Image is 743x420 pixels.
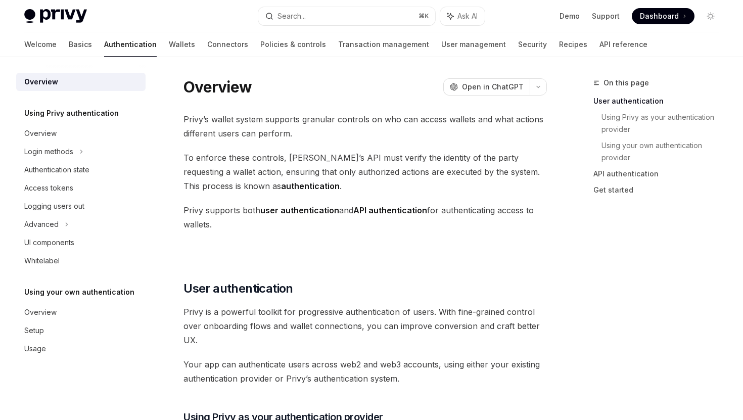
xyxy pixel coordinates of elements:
a: User management [441,32,506,57]
a: Wallets [169,32,195,57]
div: Overview [24,306,57,318]
a: Using your own authentication provider [601,137,727,166]
a: Usage [16,340,146,358]
a: Dashboard [632,8,694,24]
a: Whitelabel [16,252,146,270]
a: Logging users out [16,197,146,215]
div: Authentication state [24,164,89,176]
span: ⌘ K [419,12,429,20]
span: Open in ChatGPT [462,82,524,92]
a: Demo [560,11,580,21]
div: Search... [277,10,306,22]
a: Recipes [559,32,587,57]
div: Setup [24,324,44,337]
a: Access tokens [16,179,146,197]
a: UI components [16,234,146,252]
a: API reference [599,32,647,57]
a: Using Privy as your authentication provider [601,109,727,137]
div: Advanced [24,218,59,230]
a: Overview [16,303,146,321]
a: Connectors [207,32,248,57]
span: On this page [603,77,649,89]
a: Authentication state [16,161,146,179]
a: Security [518,32,547,57]
a: Setup [16,321,146,340]
a: API authentication [593,166,727,182]
strong: user authentication [260,205,339,215]
span: Dashboard [640,11,679,21]
span: User authentication [183,281,293,297]
a: Overview [16,73,146,91]
div: Overview [24,127,57,139]
button: Open in ChatGPT [443,78,530,96]
span: Privy is a powerful toolkit for progressive authentication of users. With fine-grained control ov... [183,305,547,347]
h1: Overview [183,78,252,96]
a: Basics [69,32,92,57]
button: Ask AI [440,7,485,25]
div: Login methods [24,146,73,158]
strong: authentication [281,181,340,191]
span: To enforce these controls, [PERSON_NAME]’s API must verify the identity of the party requesting a... [183,151,547,193]
strong: API authentication [353,205,427,215]
span: Your app can authenticate users across web2 and web3 accounts, using either your existing authent... [183,357,547,386]
a: Overview [16,124,146,143]
a: Support [592,11,620,21]
div: Access tokens [24,182,73,194]
a: Welcome [24,32,57,57]
a: Authentication [104,32,157,57]
span: Ask AI [457,11,478,21]
a: User authentication [593,93,727,109]
button: Toggle dark mode [703,8,719,24]
div: Whitelabel [24,255,60,267]
h5: Using Privy authentication [24,107,119,119]
a: Get started [593,182,727,198]
h5: Using your own authentication [24,286,134,298]
div: Usage [24,343,46,355]
div: Overview [24,76,58,88]
span: Privy’s wallet system supports granular controls on who can access wallets and what actions diffe... [183,112,547,141]
button: Search...⌘K [258,7,435,25]
span: Privy supports both and for authenticating access to wallets. [183,203,547,231]
a: Transaction management [338,32,429,57]
a: Policies & controls [260,32,326,57]
div: UI components [24,237,74,249]
div: Logging users out [24,200,84,212]
img: light logo [24,9,87,23]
